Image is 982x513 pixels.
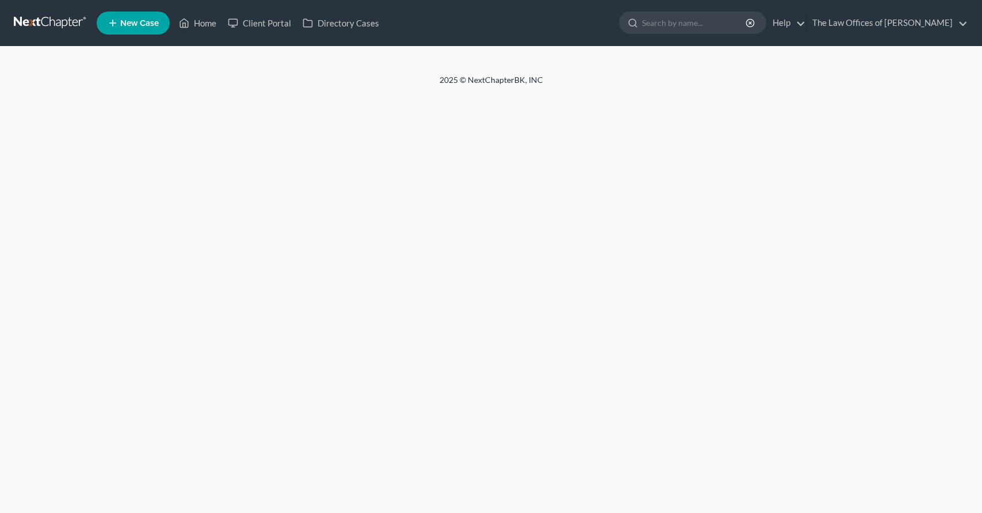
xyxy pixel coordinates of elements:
a: The Law Offices of [PERSON_NAME] [807,13,968,33]
a: Help [767,13,805,33]
a: Home [173,13,222,33]
span: New Case [120,19,159,28]
a: Client Portal [222,13,297,33]
div: 2025 © NextChapterBK, INC [163,74,819,95]
a: Directory Cases [297,13,385,33]
input: Search by name... [642,12,747,33]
